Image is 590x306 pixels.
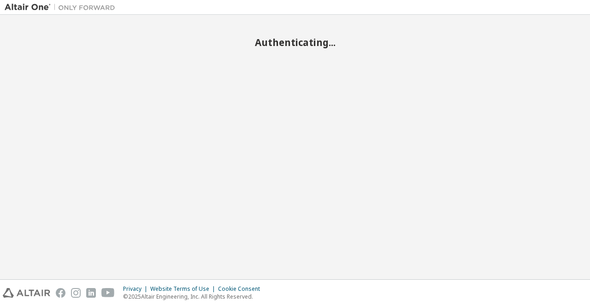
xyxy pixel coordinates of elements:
img: Altair One [5,3,120,12]
img: altair_logo.svg [3,288,50,298]
h2: Authenticating... [5,36,585,48]
div: Cookie Consent [218,285,265,293]
p: © 2025 Altair Engineering, Inc. All Rights Reserved. [123,293,265,300]
img: youtube.svg [101,288,115,298]
img: facebook.svg [56,288,65,298]
img: linkedin.svg [86,288,96,298]
img: instagram.svg [71,288,81,298]
div: Website Terms of Use [150,285,218,293]
div: Privacy [123,285,150,293]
